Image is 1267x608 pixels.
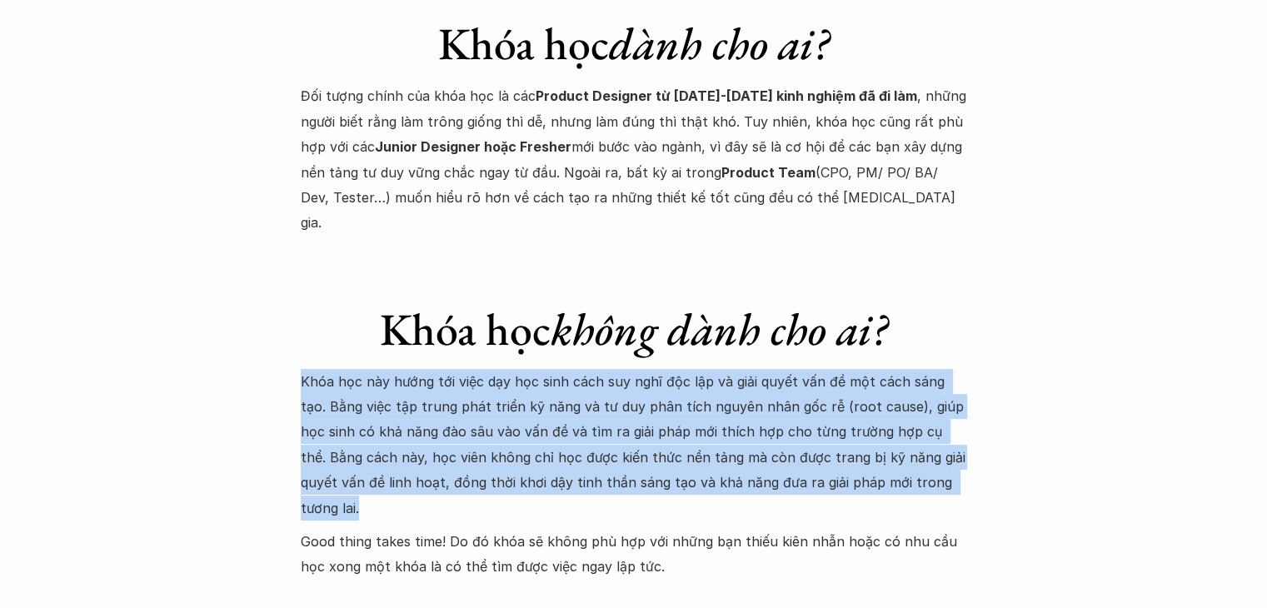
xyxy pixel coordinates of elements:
em: không dành cho ai? [551,300,887,358]
h1: Khóa học [301,17,967,71]
strong: Junior Designer hoặc Fresher [375,138,571,155]
p: Đối tượng chính của khóa học là các , những người biết rằng làm trông giống thì dễ, nhưng làm đún... [301,83,967,235]
p: Khóa học này hướng tới việc dạy học sinh cách suy nghĩ độc lập và giải quyết vấn đề một cách sáng... [301,369,967,521]
strong: Product Designer từ [DATE]-[DATE] kinh nghiệm đã đi làm [536,87,917,104]
p: Good thing takes time! Do đó khóa sẽ không phù hợp với những bạn thiếu kiên nhẫn hoặc có nhu cầu ... [301,529,967,580]
em: dành cho ai? [609,14,829,72]
strong: Product Team [721,164,816,181]
h1: Khóa học [301,302,967,356]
